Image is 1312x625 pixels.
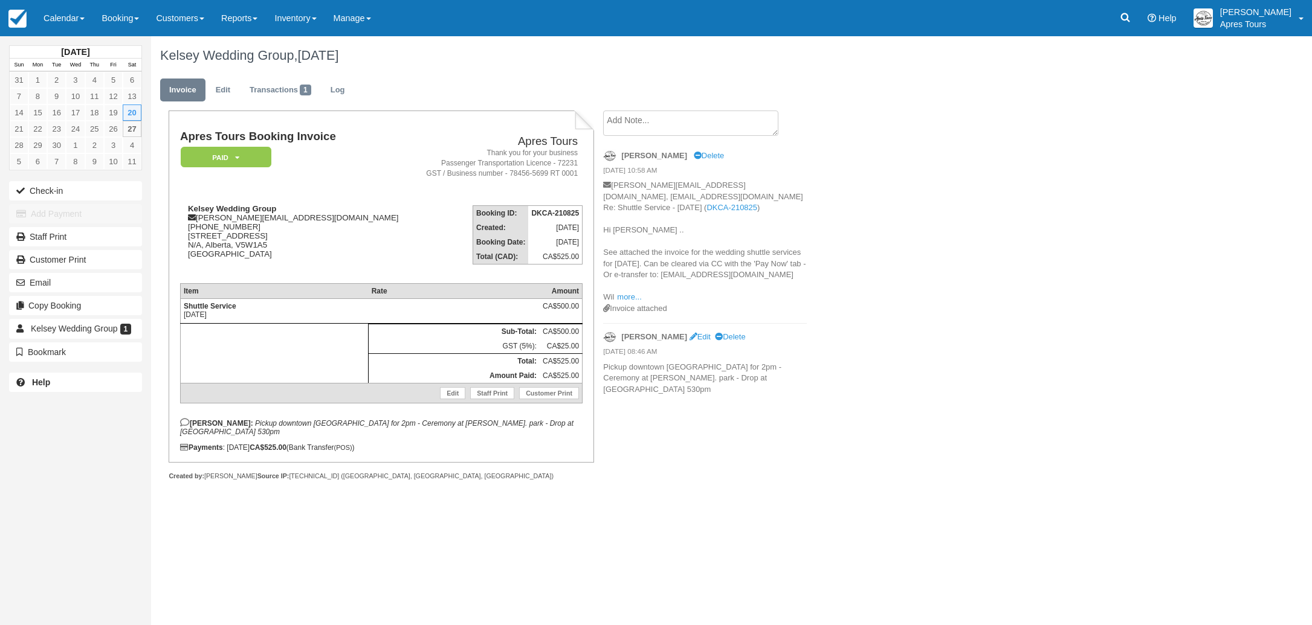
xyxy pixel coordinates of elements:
button: Email [9,273,142,292]
a: 14 [10,104,28,121]
a: 2 [47,72,66,88]
th: Total: [369,353,540,368]
a: 3 [66,72,85,88]
div: [PERSON_NAME][EMAIL_ADDRESS][DOMAIN_NAME] [PHONE_NUMBER] [STREET_ADDRESS] N/A, Alberta, V5W1A5 [G... [180,204,412,274]
button: Copy Booking [9,296,142,315]
button: Add Payment [9,204,142,223]
a: 29 [28,137,47,153]
a: Kelsey Wedding Group 1 [9,319,142,338]
td: CA$525.00 [540,368,583,383]
a: 18 [85,104,104,121]
strong: Created by: [169,472,204,479]
a: 11 [123,153,141,170]
th: Sub-Total: [369,324,540,339]
a: 13 [123,88,141,104]
b: Help [32,377,50,387]
p: [PERSON_NAME] [1220,6,1291,18]
span: Kelsey Wedding Group [31,324,118,333]
a: 9 [47,88,66,104]
a: 22 [28,121,47,137]
a: 5 [104,72,123,88]
strong: Source IP: [257,472,289,479]
a: 17 [66,104,85,121]
th: Created: [473,220,529,235]
div: Invoice attached [603,303,807,315]
button: Check-in [9,181,142,200]
strong: DKCA-210825 [531,209,579,217]
a: 6 [123,72,141,88]
a: Invoice [160,79,205,102]
th: Wed [66,59,85,72]
td: CA$525.00 [528,249,582,264]
strong: Kelsey Wedding Group [188,204,276,213]
em: Paid [181,147,271,168]
strong: CA$525.00 [250,443,286,452]
td: CA$25.00 [540,339,583,354]
a: Help [9,373,142,392]
a: Customer Print [519,387,579,399]
div: [PERSON_NAME] [TECHNICAL_ID] ([GEOGRAPHIC_DATA], [GEOGRAPHIC_DATA], [GEOGRAPHIC_DATA]) [169,472,593,481]
strong: Shuttle Service [184,302,236,310]
img: checkfront-main-nav-mini-logo.png [8,10,27,28]
span: Help [1159,13,1177,23]
a: 25 [85,121,104,137]
a: Customer Print [9,250,142,269]
a: 10 [104,153,123,170]
th: Booking Date: [473,235,529,249]
i: Help [1148,14,1156,22]
td: GST (5%): [369,339,540,354]
a: Staff Print [470,387,514,399]
th: Fri [104,59,123,72]
a: Staff Print [9,227,142,246]
address: Thank you for your business Passenger Transportation Licence - 72231 GST / Business number - 7845... [416,148,578,179]
a: Log [322,79,354,102]
a: 4 [85,72,104,88]
strong: Payments [180,443,223,452]
a: 4 [123,137,141,153]
th: Total (CAD): [473,249,529,264]
a: 24 [66,121,85,137]
a: Edit [440,387,465,399]
td: CA$500.00 [540,324,583,339]
a: 20 [123,104,141,121]
a: 3 [104,137,123,153]
a: Transactions1 [241,79,320,102]
span: [DATE] [298,48,339,63]
a: 21 [10,121,28,137]
th: Booking ID: [473,206,529,221]
a: Delete [694,151,724,160]
em: Pickup downtown [GEOGRAPHIC_DATA] for 2pm - Ceremony at [PERSON_NAME]. park - Drop at [GEOGRAPHIC... [180,419,574,436]
a: Edit [207,79,239,102]
strong: [DATE] [61,47,89,57]
td: [DATE] [180,298,368,323]
a: 6 [28,153,47,170]
th: Tue [47,59,66,72]
a: 10 [66,88,85,104]
th: Sun [10,59,28,72]
a: 7 [47,153,66,170]
a: 8 [28,88,47,104]
p: [PERSON_NAME][EMAIL_ADDRESS][DOMAIN_NAME], [EMAIL_ADDRESS][DOMAIN_NAME] Re: Shuttle Service - [DA... [603,180,807,303]
em: [DATE] 08:46 AM [603,347,807,360]
button: Bookmark [9,342,142,362]
a: 15 [28,104,47,121]
th: Mon [28,59,47,72]
a: 26 [104,121,123,137]
a: 1 [66,137,85,153]
th: Sat [123,59,141,72]
a: 5 [10,153,28,170]
strong: [PERSON_NAME]: [180,419,253,428]
a: 28 [10,137,28,153]
a: Delete [715,332,745,341]
th: Thu [85,59,104,72]
td: [DATE] [528,220,582,235]
span: 1 [300,85,311,95]
a: 7 [10,88,28,104]
em: [DATE] 10:58 AM [603,165,807,179]
td: [DATE] [528,235,582,249]
a: 16 [47,104,66,121]
a: more... [617,292,641,301]
th: Amount [540,283,583,298]
a: 9 [85,153,104,170]
div: : [DATE] (Bank Transfer ) [180,443,583,452]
